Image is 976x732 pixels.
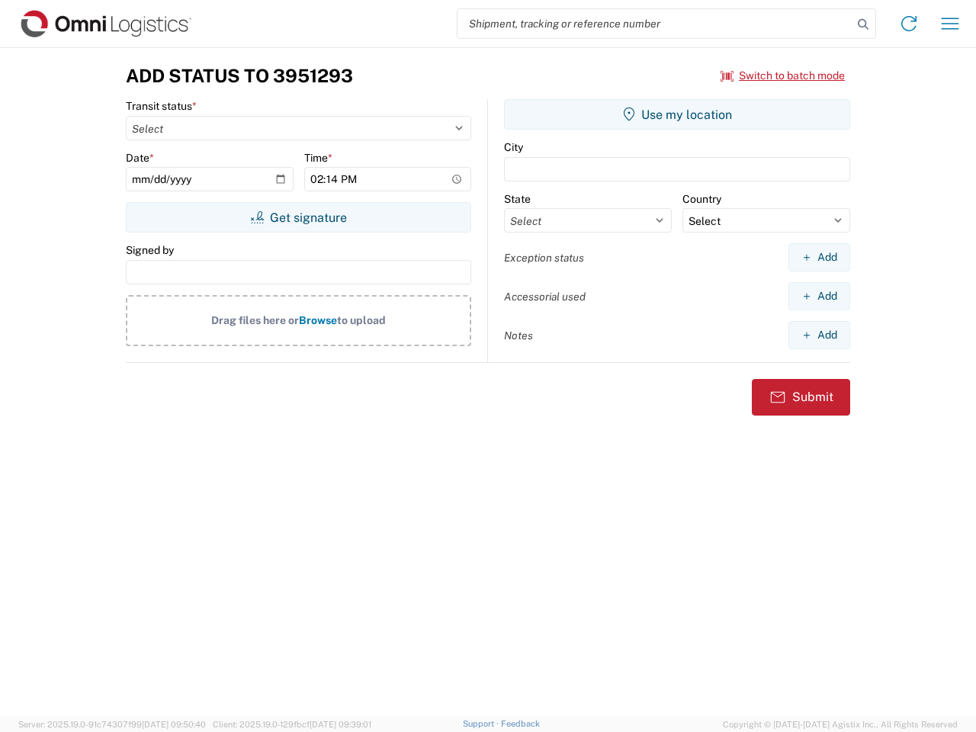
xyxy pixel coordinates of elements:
[463,719,501,728] a: Support
[721,63,845,88] button: Switch to batch mode
[788,282,850,310] button: Add
[504,251,584,265] label: Exception status
[752,379,850,416] button: Submit
[126,151,154,165] label: Date
[788,321,850,349] button: Add
[142,720,206,729] span: [DATE] 09:50:40
[501,719,540,728] a: Feedback
[504,140,523,154] label: City
[126,243,174,257] label: Signed by
[18,720,206,729] span: Server: 2025.19.0-91c74307f99
[504,99,850,130] button: Use my location
[723,718,958,731] span: Copyright © [DATE]-[DATE] Agistix Inc., All Rights Reserved
[126,99,197,113] label: Transit status
[126,202,471,233] button: Get signature
[504,329,533,342] label: Notes
[788,243,850,271] button: Add
[304,151,332,165] label: Time
[504,290,586,303] label: Accessorial used
[504,192,531,206] label: State
[457,9,852,38] input: Shipment, tracking or reference number
[337,314,386,326] span: to upload
[211,314,299,326] span: Drag files here or
[299,314,337,326] span: Browse
[682,192,721,206] label: Country
[310,720,371,729] span: [DATE] 09:39:01
[126,65,353,87] h3: Add Status to 3951293
[213,720,371,729] span: Client: 2025.19.0-129fbcf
